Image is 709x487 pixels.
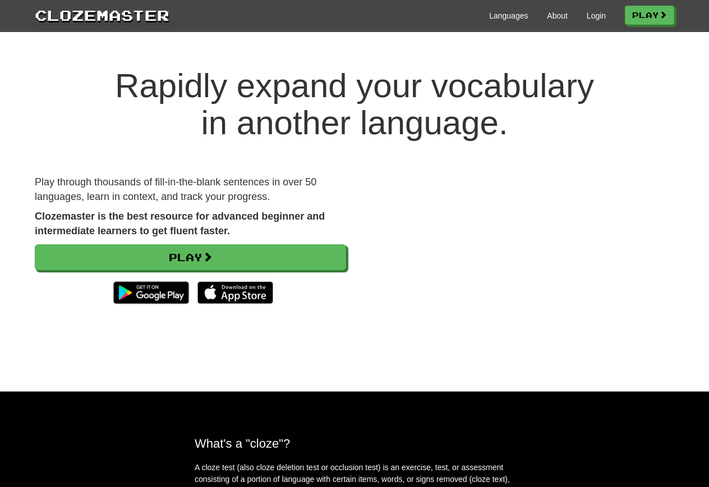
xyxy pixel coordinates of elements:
[489,10,528,21] a: Languages
[197,281,273,304] img: Download_on_the_App_Store_Badge_US-UK_135x40-25178aeef6eb6b83b96f5f2d004eda3bffbb37122de64afbaef7...
[587,10,606,21] a: Login
[108,276,195,310] img: Get it on Google Play
[547,10,568,21] a: About
[35,211,325,236] strong: Clozemaster is the best resource for advanced beginner and intermediate learners to get fluent fa...
[625,6,674,25] a: Play
[195,436,514,450] h2: What's a "cloze"?
[35,4,169,25] a: Clozemaster
[35,175,346,204] p: Play through thousands of fill-in-the-blank sentences in over 50 languages, learn in context, and...
[35,244,346,270] a: Play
